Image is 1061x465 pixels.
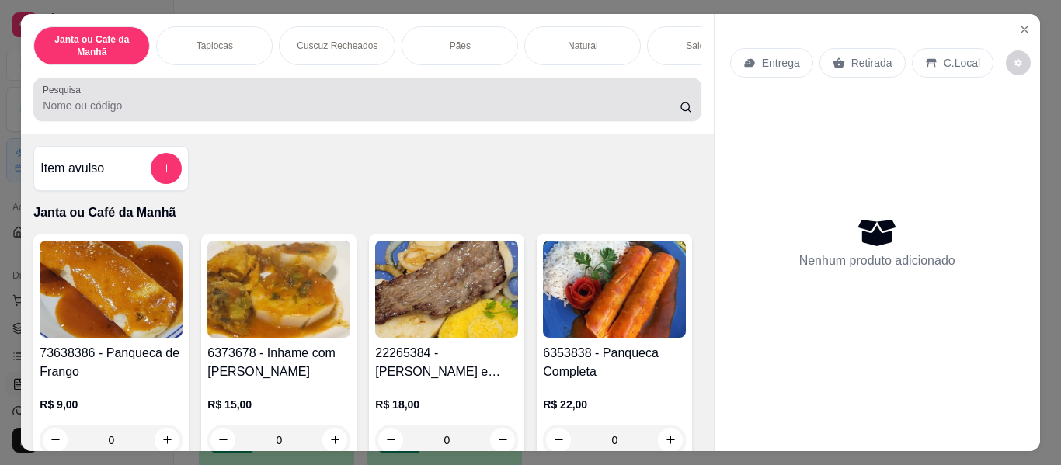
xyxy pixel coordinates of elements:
[543,344,686,381] h4: 6353838 - Panqueca Completa
[1012,17,1037,42] button: Close
[944,55,980,71] p: C.Local
[658,428,683,453] button: increase-product-quantity
[43,428,68,453] button: decrease-product-quantity
[851,55,892,71] p: Retirada
[375,241,518,338] img: product-image
[151,153,182,184] button: add-separate-item
[197,40,233,52] p: Tapiocas
[375,344,518,381] h4: 22265384 - [PERSON_NAME] e Carne de Sol
[210,428,235,453] button: decrease-product-quantity
[1006,50,1031,75] button: decrease-product-quantity
[322,428,347,453] button: increase-product-quantity
[378,428,403,453] button: decrease-product-quantity
[207,344,350,381] h4: 6373678 - Inhame com [PERSON_NAME]
[33,203,701,222] p: Janta ou Café da Manhã
[207,241,350,338] img: product-image
[450,40,471,52] p: Pães
[490,428,515,453] button: increase-product-quantity
[762,55,800,71] p: Entrega
[375,397,518,412] p: R$ 18,00
[40,344,183,381] h4: 73638386 - Panqueca de Frango
[43,98,680,113] input: Pesquisa
[297,40,377,52] p: Cuscuz Recheados
[543,397,686,412] p: R$ 22,00
[207,397,350,412] p: R$ 15,00
[47,33,137,58] p: Janta ou Café da Manhã
[799,252,955,270] p: Nenhum produto adicionado
[686,40,725,52] p: Salgados
[40,159,104,178] h4: Item avulso
[43,83,86,96] label: Pesquisa
[543,241,686,338] img: product-image
[40,241,183,338] img: product-image
[568,40,598,52] p: Natural
[40,397,183,412] p: R$ 9,00
[155,428,179,453] button: increase-product-quantity
[546,428,571,453] button: decrease-product-quantity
